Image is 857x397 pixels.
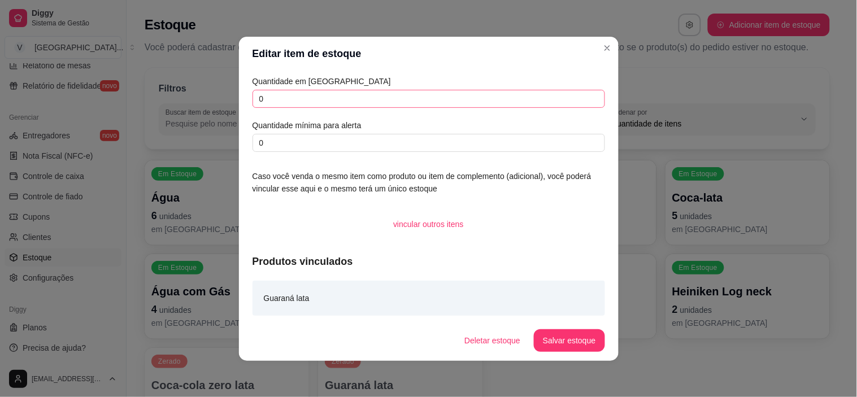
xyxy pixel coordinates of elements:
[384,213,473,235] button: vincular outros itens
[253,170,605,195] article: Caso você venda o mesmo item como produto ou item de complemento (adicional), você poderá vincula...
[253,75,605,88] article: Quantidade em [GEOGRAPHIC_DATA]
[253,119,605,132] article: Quantidade mínima para alerta
[239,37,619,71] header: Editar item de estoque
[534,329,604,352] button: Salvar estoque
[455,329,529,352] button: Deletar estoque
[253,254,605,269] article: Produtos vinculados
[264,292,310,304] article: Guaraná lata
[598,39,616,57] button: Close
